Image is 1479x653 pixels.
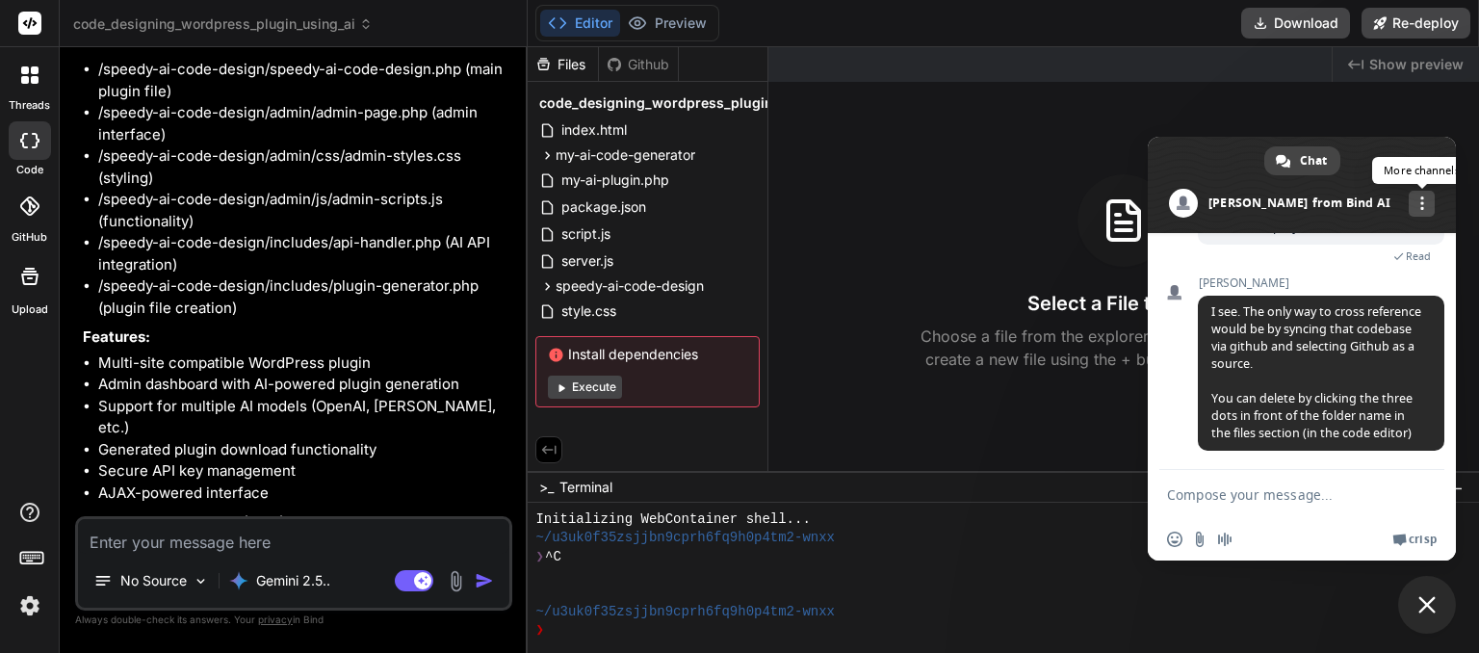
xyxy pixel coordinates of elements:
[258,614,293,625] span: privacy
[1167,532,1182,547] span: Insert an emoji
[1409,191,1435,217] a: More channels
[1406,249,1431,263] span: Read
[13,589,46,622] img: settings
[120,571,187,590] p: No Source
[539,93,836,113] span: code_designing_wordpress_plugin_using_ai
[98,374,508,396] li: Admin dashboard with AI-powered plugin generation
[1217,532,1232,547] span: Audio message
[559,300,618,323] span: style.css
[556,145,695,165] span: my-ai-code-generator
[620,10,714,37] button: Preview
[1211,303,1421,441] span: I see. The only way to cross reference would be by syncing that codebase via github and selecting...
[98,102,508,145] li: /speedy-ai-code-design/admin/admin-page.php (admin interface)
[1241,8,1350,39] button: Download
[559,118,629,142] span: index.html
[545,548,561,566] span: ^C
[559,222,612,246] span: script.js
[98,59,508,102] li: /speedy-ai-code-design/speedy-ai-code-design.php (main plugin file)
[1167,470,1398,518] textarea: Compose your message...
[540,10,620,37] button: Editor
[1369,55,1464,74] span: Show preview
[548,345,747,364] span: Install dependencies
[98,396,508,439] li: Support for multiple AI models (OpenAI, [PERSON_NAME], etc.)
[1027,290,1220,317] h3: Select a File to Begin
[559,169,671,192] span: my-ai-plugin.php
[229,571,248,590] img: Gemini 2.5 Pro
[539,478,554,497] span: >_
[98,353,508,375] li: Multi-site compatible WordPress plugin
[98,460,508,483] li: Secure API key management
[75,611,512,629] p: Always double-check its answers. Your in Bind
[98,189,508,232] li: /speedy-ai-code-design/admin/js/admin-scripts.js (functionality)
[535,548,545,566] span: ❯
[1409,532,1437,547] span: Crisp
[1264,146,1340,175] a: Chat
[1198,276,1444,290] span: [PERSON_NAME]
[548,376,622,399] button: Execute
[559,478,612,497] span: Terminal
[475,571,494,590] img: icon
[1392,532,1437,547] a: Crisp
[1300,146,1327,175] span: Chat
[1453,478,1464,497] span: −
[1449,472,1467,503] button: −
[98,483,508,505] li: AJAX-powered interface
[535,603,835,621] span: ~/u3uk0f35zsjjbn9cprh6fq9h0p4tm2-wnxx
[1192,532,1207,547] span: Send a file
[559,249,615,273] span: server.js
[535,510,810,529] span: Initializing WebContainer shell...
[599,55,678,74] div: Github
[528,55,598,74] div: Files
[73,14,373,34] span: code_designing_wordpress_plugin_using_ai
[193,573,209,589] img: Pick Models
[16,162,43,178] label: code
[445,570,467,592] img: attachment
[556,276,704,296] span: speedy-ai-code-design
[12,301,48,318] label: Upload
[9,97,50,114] label: threads
[83,512,298,531] strong: Shall I go ahead and build this?
[98,275,508,319] li: /speedy-ai-code-design/includes/plugin-generator.php (plugin file creation)
[559,196,648,219] span: package.json
[535,529,835,547] span: ~/u3uk0f35zsjjbn9cprh6fq9h0p4tm2-wnxx
[908,325,1339,371] p: Choose a file from the explorer to start editing. You can create a new file using the + button in...
[1398,576,1456,634] a: Close chat
[98,232,508,275] li: /speedy-ai-code-design/includes/api-handler.php (AI API integration)
[98,145,508,189] li: /speedy-ai-code-design/admin/css/admin-styles.css (styling)
[12,229,47,246] label: GitHub
[98,439,508,461] li: Generated plugin download functionality
[83,327,150,346] strong: Features:
[535,621,545,640] span: ❯
[1362,8,1470,39] button: Re-deploy
[256,571,330,590] p: Gemini 2.5..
